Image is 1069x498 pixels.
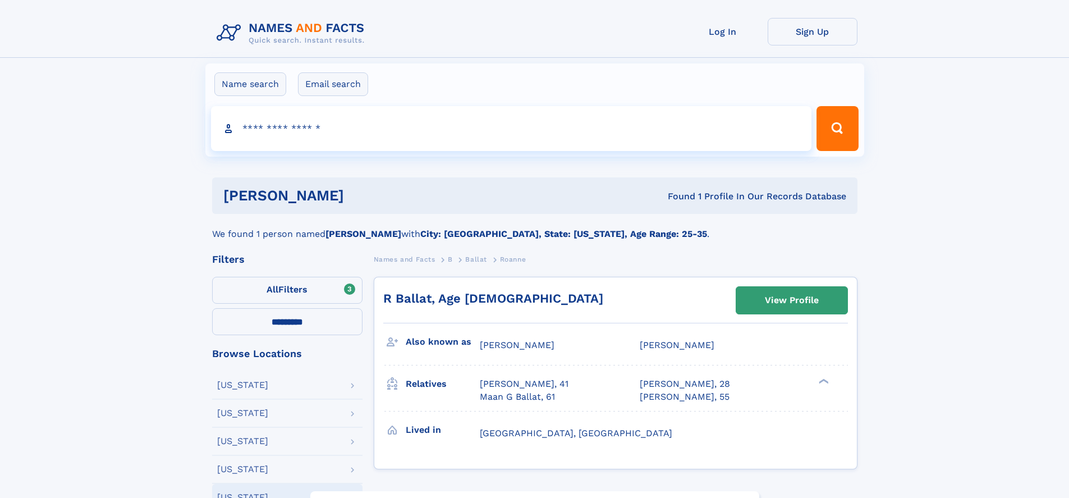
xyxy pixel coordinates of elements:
[768,18,857,45] a: Sign Up
[736,287,847,314] a: View Profile
[212,18,374,48] img: Logo Names and Facts
[406,421,480,440] h3: Lived in
[816,378,829,385] div: ❯
[420,229,707,239] b: City: [GEOGRAPHIC_DATA], State: [US_STATE], Age Range: 25-35
[212,349,363,359] div: Browse Locations
[214,72,286,96] label: Name search
[212,254,363,264] div: Filters
[506,190,846,203] div: Found 1 Profile In Our Records Database
[448,252,453,266] a: B
[640,340,714,350] span: [PERSON_NAME]
[480,340,554,350] span: [PERSON_NAME]
[383,291,603,305] a: R Ballat, Age [DEMOGRAPHIC_DATA]
[406,374,480,394] h3: Relatives
[640,391,730,403] a: [PERSON_NAME], 55
[640,378,730,390] a: [PERSON_NAME], 28
[406,332,480,351] h3: Also known as
[465,252,487,266] a: Ballat
[217,465,268,474] div: [US_STATE]
[212,277,363,304] label: Filters
[212,214,857,241] div: We found 1 person named with .
[500,255,526,263] span: Roanne
[217,409,268,418] div: [US_STATE]
[480,428,672,438] span: [GEOGRAPHIC_DATA], [GEOGRAPHIC_DATA]
[816,106,858,151] button: Search Button
[480,378,568,390] a: [PERSON_NAME], 41
[217,437,268,446] div: [US_STATE]
[267,284,278,295] span: All
[211,106,812,151] input: search input
[374,252,435,266] a: Names and Facts
[765,287,819,313] div: View Profile
[465,255,487,263] span: Ballat
[325,229,401,239] b: [PERSON_NAME]
[480,391,555,403] a: Maan G Ballat, 61
[217,381,268,390] div: [US_STATE]
[678,18,768,45] a: Log In
[298,72,368,96] label: Email search
[223,189,506,203] h1: [PERSON_NAME]
[448,255,453,263] span: B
